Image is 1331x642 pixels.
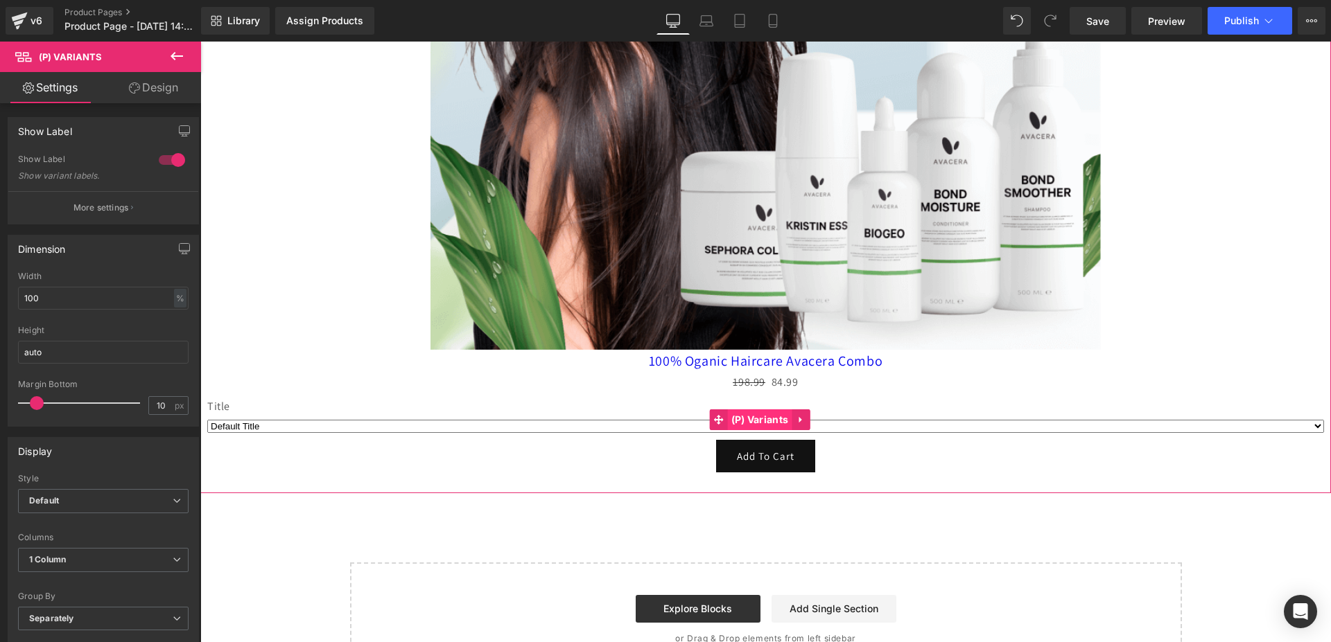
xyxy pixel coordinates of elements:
[29,613,73,623] b: Separately
[18,341,189,364] input: auto
[1208,7,1292,35] button: Publish
[690,7,723,35] a: Laptop
[18,154,145,168] div: Show Label
[64,7,224,18] a: Product Pages
[656,7,690,35] a: Desktop
[435,553,560,581] a: Explore Blocks
[286,15,363,26] div: Assign Products
[1003,7,1031,35] button: Undo
[7,358,1124,375] label: Title
[1224,15,1259,26] span: Publish
[1131,7,1202,35] a: Preview
[29,495,59,506] b: Default
[18,326,189,335] div: Height
[1284,595,1317,628] div: Open Intercom Messenger
[532,333,565,348] span: 198.99
[571,331,598,351] span: 84.99
[174,289,186,307] div: %
[1298,7,1325,35] button: More
[28,12,45,30] div: v6
[172,592,959,602] p: or Drag & Drop elements from left sidebar
[6,7,53,35] a: v6
[8,191,198,224] button: More settings
[227,15,260,27] span: Library
[571,553,696,581] a: Add Single Section
[591,368,609,389] a: Expand / Collapse
[18,380,189,389] div: Margin Bottom
[18,533,189,542] div: Columns
[18,171,143,181] div: Show variant labels.
[18,438,52,457] div: Display
[449,311,682,328] a: 100% Oganic Haircare Avacera Combo
[723,7,756,35] a: Tablet
[18,287,189,310] input: auto
[18,474,189,483] div: Style
[39,51,102,62] span: (P) Variants
[29,554,66,564] b: 1 Column
[516,398,615,431] button: Add To Cart
[18,271,189,281] div: Width
[1086,14,1109,28] span: Save
[18,235,66,255] div: Dimension
[528,368,592,389] span: (P) Variants
[18,591,189,601] div: Group By
[756,7,790,35] a: Mobile
[64,21,198,32] span: Product Page - [DATE] 14:42:40
[201,7,270,35] a: New Library
[1148,14,1185,28] span: Preview
[175,401,186,410] span: px
[1036,7,1064,35] button: Redo
[103,72,204,103] a: Design
[18,118,72,137] div: Show Label
[73,202,129,214] p: More settings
